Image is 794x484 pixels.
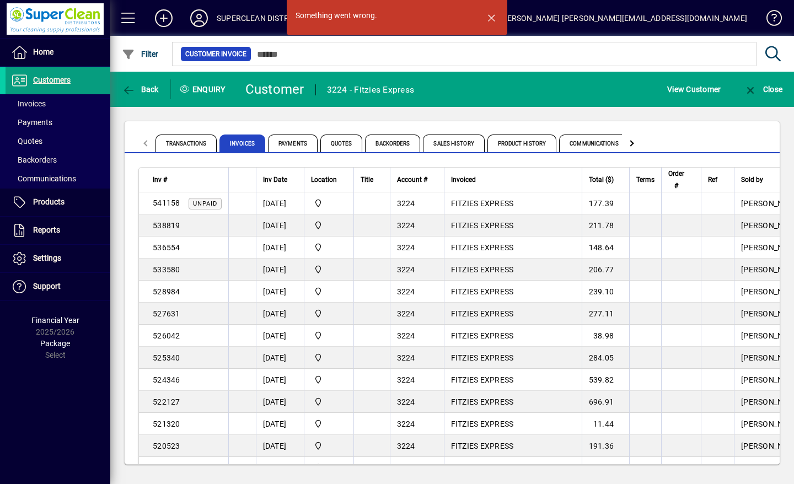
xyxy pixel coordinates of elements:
[256,236,304,259] td: [DATE]
[451,464,514,472] span: FITZIES EXPRESS
[33,197,65,206] span: Products
[11,137,42,146] span: Quotes
[397,375,415,384] span: 3224
[397,420,415,428] span: 3224
[33,76,71,84] span: Customers
[256,303,304,325] td: [DATE]
[119,79,162,99] button: Back
[11,174,76,183] span: Communications
[6,39,110,66] a: Home
[153,464,180,472] span: 518409
[744,85,782,94] span: Close
[311,330,347,342] span: Superclean Distributors
[582,259,630,281] td: 206.77
[320,135,363,152] span: Quotes
[110,79,171,99] app-page-header-button: Back
[153,243,180,252] span: 536554
[397,287,415,296] span: 3224
[668,168,694,192] div: Order #
[245,80,304,98] div: Customer
[582,281,630,303] td: 239.10
[311,263,347,276] span: Superclean Distributors
[589,174,624,186] div: Total ($)
[451,331,514,340] span: FITZIES EXPRESS
[487,135,557,152] span: Product History
[256,259,304,281] td: [DATE]
[153,442,180,450] span: 520523
[327,81,415,99] div: 3224 - Fitzies Express
[256,347,304,369] td: [DATE]
[397,221,415,230] span: 3224
[311,174,337,186] span: Location
[582,214,630,236] td: 211.78
[397,199,415,208] span: 3224
[589,174,614,186] span: Total ($)
[311,352,347,364] span: Superclean Distributors
[146,8,181,28] button: Add
[153,174,167,186] span: Inv #
[33,282,61,291] span: Support
[361,174,383,186] div: Title
[6,189,110,216] a: Products
[451,420,514,428] span: FITZIES EXPRESS
[397,309,415,318] span: 3224
[153,265,180,274] span: 533580
[256,413,304,435] td: [DATE]
[397,353,415,362] span: 3224
[153,331,180,340] span: 526042
[219,135,265,152] span: Invoices
[451,397,514,406] span: FITZIES EXPRESS
[397,174,437,186] div: Account #
[365,135,420,152] span: Backorders
[397,442,415,450] span: 3224
[311,308,347,320] span: Superclean Distributors
[6,245,110,272] a: Settings
[256,435,304,457] td: [DATE]
[6,113,110,132] a: Payments
[582,391,630,413] td: 696.91
[256,214,304,236] td: [DATE]
[256,325,304,347] td: [DATE]
[6,94,110,113] a: Invoices
[451,265,514,274] span: FITZIES EXPRESS
[582,236,630,259] td: 148.64
[741,174,763,186] span: Sold by
[311,396,347,408] span: Superclean Distributors
[6,273,110,300] a: Support
[741,79,785,99] button: Close
[33,47,53,56] span: Home
[397,464,415,472] span: 3224
[311,462,347,474] span: Superclean Distributors
[582,303,630,325] td: 277.11
[119,44,162,64] button: Filter
[185,49,246,60] span: Customer Invoice
[397,331,415,340] span: 3224
[664,79,723,99] button: View Customer
[667,80,721,98] span: View Customer
[122,50,159,58] span: Filter
[311,219,347,232] span: Superclean Distributors
[6,132,110,150] a: Quotes
[397,243,415,252] span: 3224
[153,198,180,207] span: 541158
[153,309,180,318] span: 527631
[256,192,304,214] td: [DATE]
[217,9,321,27] div: SUPERCLEAN DISTRIBUTORS
[33,254,61,262] span: Settings
[451,375,514,384] span: FITZIES EXPRESS
[256,369,304,391] td: [DATE]
[451,174,575,186] div: Invoiced
[311,174,347,186] div: Location
[397,265,415,274] span: 3224
[397,397,415,406] span: 3224
[311,286,347,298] span: Superclean Distributors
[451,243,514,252] span: FITZIES EXPRESS
[311,374,347,386] span: Superclean Distributors
[582,347,630,369] td: 284.05
[311,418,347,430] span: Superclean Distributors
[451,353,514,362] span: FITZIES EXPRESS
[31,316,79,325] span: Financial Year
[153,375,180,384] span: 524346
[256,281,304,303] td: [DATE]
[11,155,57,164] span: Backorders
